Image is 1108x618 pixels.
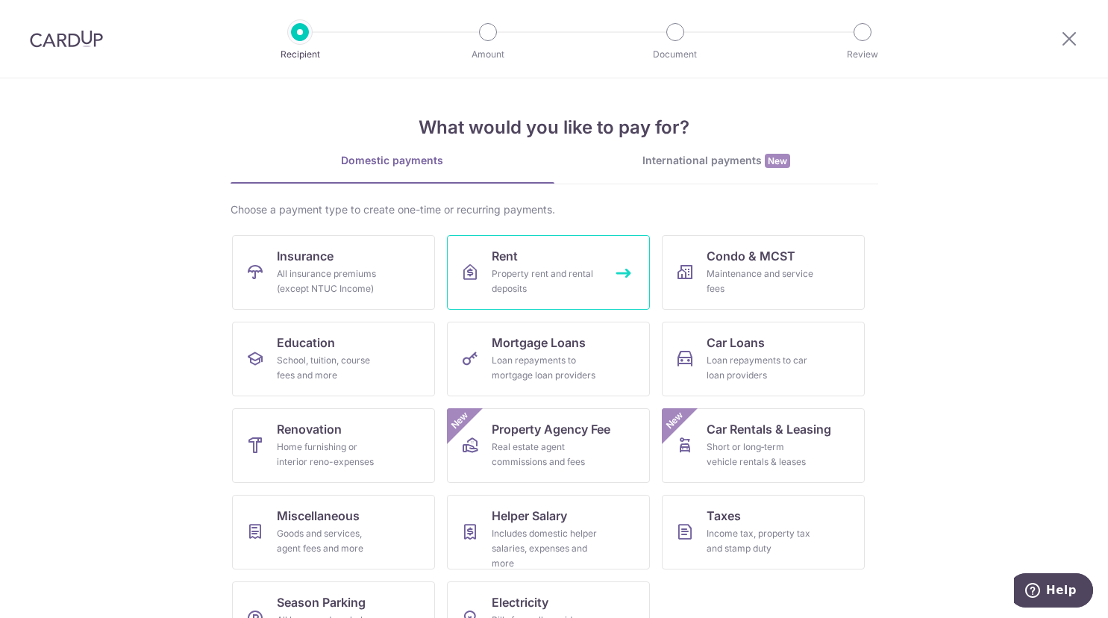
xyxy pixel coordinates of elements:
[707,507,741,525] span: Taxes
[433,47,543,62] p: Amount
[707,420,831,438] span: Car Rentals & Leasing
[662,495,865,569] a: TaxesIncome tax, property tax and stamp duty
[492,247,518,265] span: Rent
[447,408,650,483] a: Property Agency FeeReal estate agent commissions and feesNew
[707,266,814,296] div: Maintenance and service fees
[277,247,334,265] span: Insurance
[807,47,918,62] p: Review
[620,47,730,62] p: Document
[662,408,686,433] span: New
[492,593,548,611] span: Electricity
[277,420,342,438] span: Renovation
[277,593,366,611] span: Season Parking
[492,420,610,438] span: Property Agency Fee
[232,322,435,396] a: EducationSchool, tuition, course fees and more
[447,495,650,569] a: Helper SalaryIncludes domestic helper salaries, expenses and more
[32,10,63,24] span: Help
[232,495,435,569] a: MiscellaneousGoods and services, agent fees and more
[662,235,865,310] a: Condo & MCSTMaintenance and service fees
[662,322,865,396] a: Car LoansLoan repayments to car loan providers
[447,408,472,433] span: New
[765,154,790,168] span: New
[232,235,435,310] a: InsuranceAll insurance premiums (except NTUC Income)
[707,247,795,265] span: Condo & MCST
[245,47,355,62] p: Recipient
[1014,573,1093,611] iframe: Opens a widget where you can find more information
[277,266,384,296] div: All insurance premiums (except NTUC Income)
[492,440,599,469] div: Real estate agent commissions and fees
[707,353,814,383] div: Loan repayments to car loan providers
[707,440,814,469] div: Short or long‑term vehicle rentals & leases
[231,153,554,168] div: Domestic payments
[232,408,435,483] a: RenovationHome furnishing or interior reno-expenses
[447,322,650,396] a: Mortgage LoansLoan repayments to mortgage loan providers
[277,507,360,525] span: Miscellaneous
[492,526,599,571] div: Includes domestic helper salaries, expenses and more
[492,334,586,352] span: Mortgage Loans
[707,334,765,352] span: Car Loans
[277,353,384,383] div: School, tuition, course fees and more
[277,526,384,556] div: Goods and services, agent fees and more
[447,235,650,310] a: RentProperty rent and rental deposits
[277,334,335,352] span: Education
[662,408,865,483] a: Car Rentals & LeasingShort or long‑term vehicle rentals & leasesNew
[707,526,814,556] div: Income tax, property tax and stamp duty
[231,202,878,217] div: Choose a payment type to create one-time or recurring payments.
[30,30,103,48] img: CardUp
[492,507,567,525] span: Helper Salary
[554,153,878,169] div: International payments
[277,440,384,469] div: Home furnishing or interior reno-expenses
[492,353,599,383] div: Loan repayments to mortgage loan providers
[231,114,878,141] h4: What would you like to pay for?
[492,266,599,296] div: Property rent and rental deposits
